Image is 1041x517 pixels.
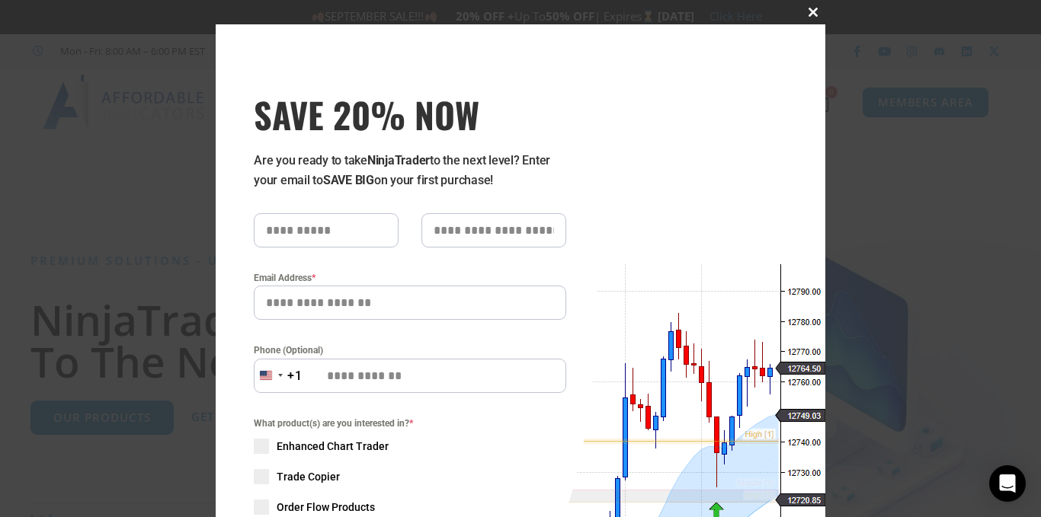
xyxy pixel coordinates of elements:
[254,416,566,431] span: What product(s) are you interested in?
[254,439,566,454] label: Enhanced Chart Trader
[277,469,340,484] span: Trade Copier
[254,469,566,484] label: Trade Copier
[254,270,566,286] label: Email Address
[277,439,389,454] span: Enhanced Chart Trader
[254,499,566,515] label: Order Flow Products
[323,173,374,187] strong: SAVE BIG
[254,359,303,393] button: Selected country
[254,151,566,190] p: Are you ready to take to the next level? Enter your email to on your first purchase!
[254,93,566,136] span: SAVE 20% NOW
[367,153,430,168] strong: NinjaTrader
[989,465,1026,502] div: Open Intercom Messenger
[277,499,375,515] span: Order Flow Products
[254,343,566,358] label: Phone (Optional)
[287,366,303,386] div: +1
